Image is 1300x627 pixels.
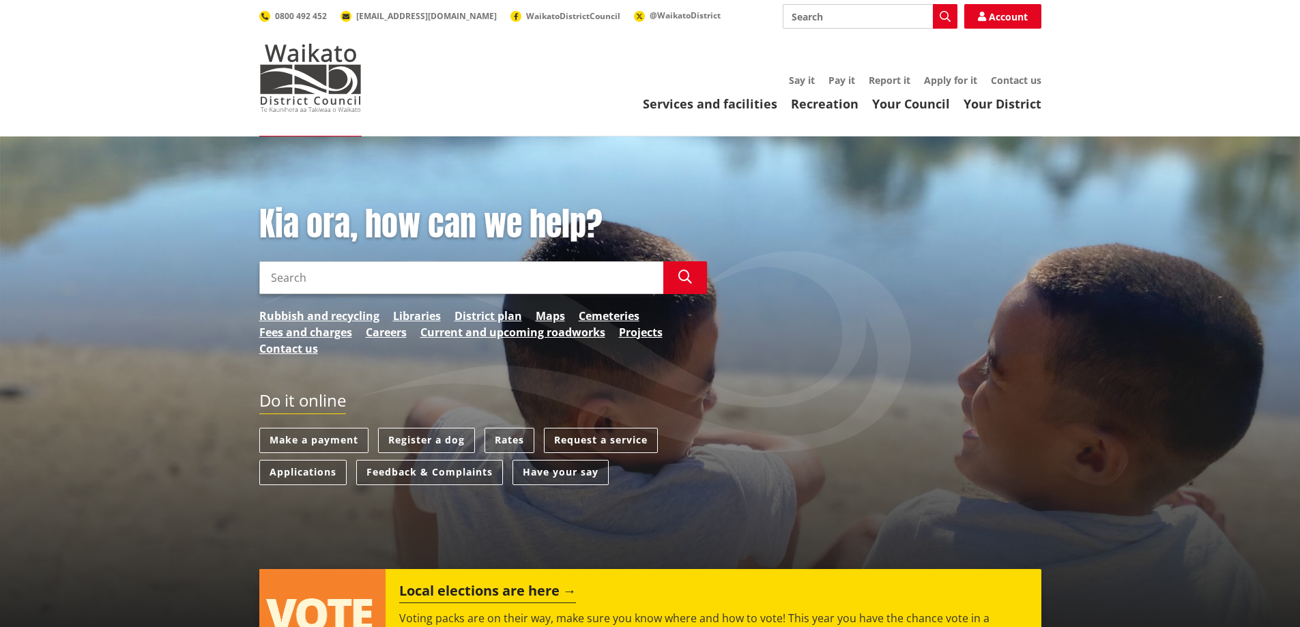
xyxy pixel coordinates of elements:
[259,308,379,324] a: Rubbish and recycling
[512,460,609,485] a: Have your say
[828,74,855,87] a: Pay it
[526,10,620,22] span: WaikatoDistrictCouncil
[259,44,362,112] img: Waikato District Council - Te Kaunihera aa Takiwaa o Waikato
[544,428,658,453] a: Request a service
[341,10,497,22] a: [EMAIL_ADDRESS][DOMAIN_NAME]
[275,10,327,22] span: 0800 492 452
[259,10,327,22] a: 0800 492 452
[259,340,318,357] a: Contact us
[964,4,1041,29] a: Account
[393,308,441,324] a: Libraries
[356,460,503,485] a: Feedback & Complaints
[536,308,565,324] a: Maps
[924,74,977,87] a: Apply for it
[259,391,346,415] h2: Do it online
[783,4,957,29] input: Search input
[869,74,910,87] a: Report it
[789,74,815,87] a: Say it
[510,10,620,22] a: WaikatoDistrictCouncil
[579,308,639,324] a: Cemeteries
[366,324,407,340] a: Careers
[650,10,721,21] span: @WaikatoDistrict
[619,324,663,340] a: Projects
[872,96,950,112] a: Your Council
[378,428,475,453] a: Register a dog
[259,324,352,340] a: Fees and charges
[399,583,576,603] h2: Local elections are here
[634,10,721,21] a: @WaikatoDistrict
[454,308,522,324] a: District plan
[259,460,347,485] a: Applications
[356,10,497,22] span: [EMAIL_ADDRESS][DOMAIN_NAME]
[791,96,858,112] a: Recreation
[643,96,777,112] a: Services and facilities
[964,96,1041,112] a: Your District
[259,428,369,453] a: Make a payment
[420,324,605,340] a: Current and upcoming roadworks
[259,261,663,294] input: Search input
[991,74,1041,87] a: Contact us
[485,428,534,453] a: Rates
[259,205,707,244] h1: Kia ora, how can we help?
